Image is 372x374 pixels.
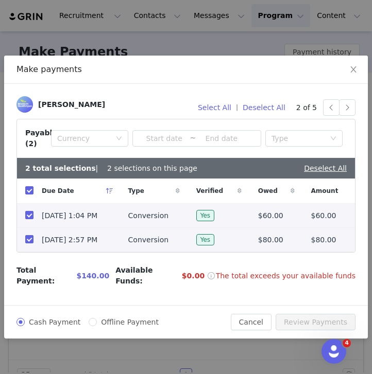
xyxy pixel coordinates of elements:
[76,272,109,280] span: $140.00
[25,128,61,149] div: Payables (2)
[196,210,214,221] span: Yes
[238,99,290,116] button: Deselect All
[128,235,169,245] span: Conversion
[16,96,105,113] a: [PERSON_NAME]
[216,271,356,281] span: The total exceeds your available funds
[128,186,144,195] span: Type
[311,186,339,195] span: Amount
[25,163,197,174] div: | 2 selections on this page
[196,186,223,195] span: Verified
[42,210,97,221] span: [DATE] 1:04 PM
[311,235,336,245] span: $80.00
[42,235,97,245] span: [DATE] 2:57 PM
[330,135,336,143] i: icon: down
[258,186,278,195] span: Owed
[193,99,236,116] button: Select All
[97,318,163,326] span: Offline Payment
[128,210,169,221] span: Conversion
[16,96,33,113] img: 03b7611c-2f72-4b04-9448-9b00711dc55d.jpg
[236,103,238,112] span: |
[16,119,356,253] article: Payables
[38,100,105,109] div: [PERSON_NAME]
[258,235,283,245] span: $80.00
[339,56,368,84] button: Close
[115,265,182,287] span: Available Funds:
[231,314,272,330] button: Cancel
[311,210,336,221] span: $60.00
[139,133,190,144] input: Start date
[276,314,356,330] button: Review Payments
[196,133,247,144] input: End date
[258,210,283,221] span: $60.00
[25,318,84,326] span: Cash Payment
[57,133,111,144] div: Currency
[322,339,346,364] iframe: Intercom live chat
[296,99,356,116] div: 2 of 5
[304,164,347,172] a: Deselect All
[272,133,325,144] div: Type
[343,339,351,347] span: 4
[196,234,214,245] span: Yes
[16,265,76,287] span: Total Payment:
[182,272,205,280] span: $0.00
[349,65,358,74] i: icon: close
[25,164,96,172] b: 2 total selections
[16,64,356,75] div: Make payments
[42,186,74,195] span: Due Date
[116,135,122,143] i: icon: down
